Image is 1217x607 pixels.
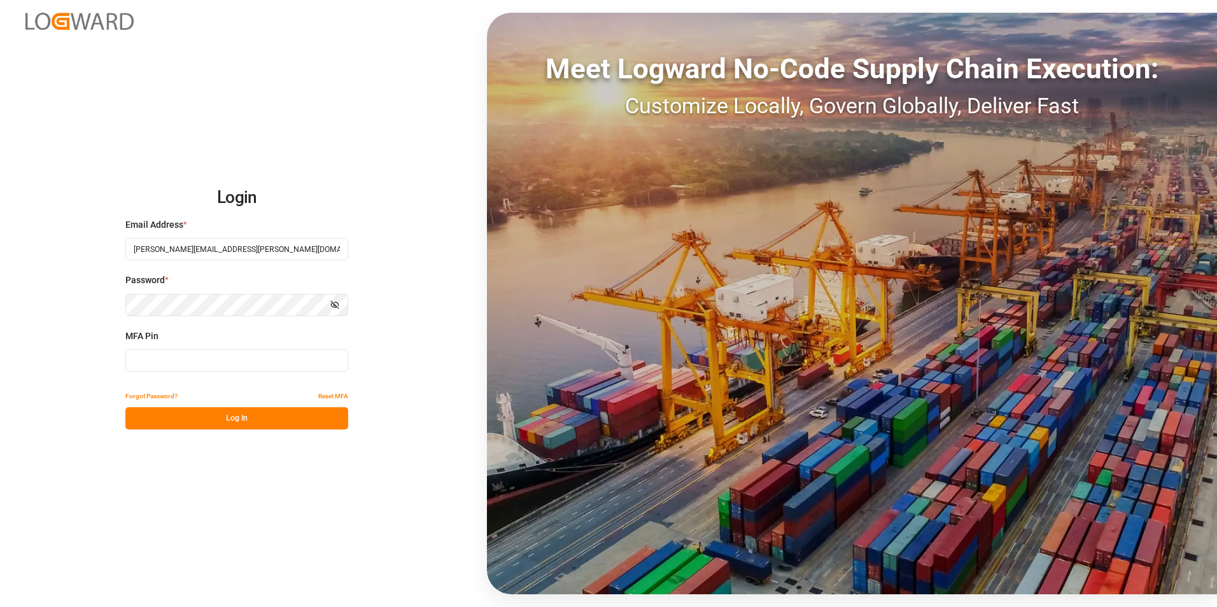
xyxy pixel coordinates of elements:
button: Reset MFA [318,385,348,407]
span: Email Address [125,218,183,232]
div: Meet Logward No-Code Supply Chain Execution: [487,48,1217,90]
button: Forgot Password? [125,385,178,407]
img: Logward_new_orange.png [25,13,134,30]
button: Log In [125,407,348,429]
span: Password [125,274,165,287]
h2: Login [125,178,348,218]
span: MFA Pin [125,330,158,343]
input: Enter your email [125,238,348,260]
div: Customize Locally, Govern Globally, Deliver Fast [487,90,1217,122]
